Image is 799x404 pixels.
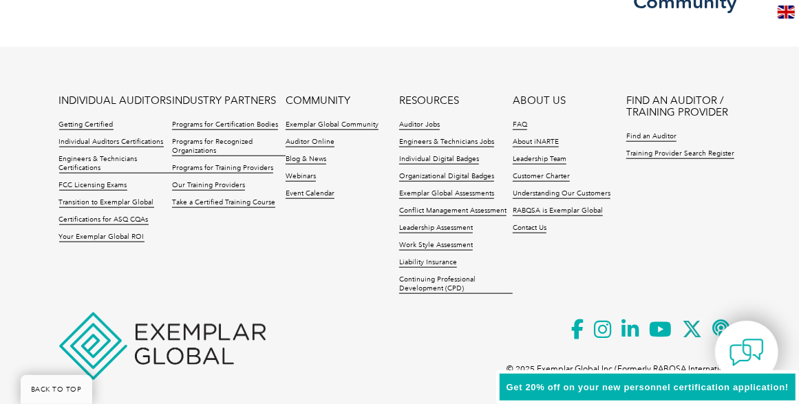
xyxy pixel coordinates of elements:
[399,224,473,233] a: Leadership Assessment
[399,155,479,164] a: Individual Digital Badges
[172,181,245,191] a: Our Training Providers
[729,335,764,370] img: contact-chat.png
[172,138,286,156] a: Programs for Recognized Organizations
[513,224,546,233] a: Contact Us
[626,149,734,159] a: Training Provider Search Register
[59,181,127,191] a: FCC Licensing Exams
[778,6,795,19] img: en
[399,258,457,268] a: Liability Insurance
[286,189,334,199] a: Event Calendar
[59,155,173,173] a: Engineers & Technicians Certifications
[399,138,494,147] a: Engineers & Technicians Jobs
[172,164,273,173] a: Programs for Training Providers
[513,206,603,216] a: RABQSA is Exemplar Global
[172,95,276,107] a: INDUSTRY PARTNERS
[59,138,164,147] a: Individual Auditors Certifications
[399,241,473,251] a: Work Style Assessment
[399,95,459,107] a: RESOURCES
[513,138,559,147] a: About iNARTE
[399,275,513,294] a: Continuing Professional Development (CPD)
[626,132,677,142] a: Find an Auditor
[399,172,494,182] a: Organizational Digital Badges
[21,375,92,404] a: BACK TO TOP
[59,95,172,107] a: INDIVIDUAL AUDITORS
[59,215,149,225] a: Certifications for ASQ CQAs
[172,120,278,130] a: Programs for Certification Bodies
[399,120,440,130] a: Auditor Jobs
[286,138,334,147] a: Auditor Online
[507,361,741,376] p: © 2025 Exemplar Global Inc (Formerly RABQSA International).
[286,120,379,130] a: Exemplar Global Community
[286,95,350,107] a: COMMUNITY
[513,95,566,107] a: ABOUT US
[513,155,566,164] a: Leadership Team
[59,312,266,380] img: Exemplar Global
[59,198,154,208] a: Transition to Exemplar Global
[513,189,610,199] a: Understanding Our Customers
[399,206,507,216] a: Conflict Management Assessment
[172,198,275,208] a: Take a Certified Training Course
[513,172,570,182] a: Customer Charter
[399,189,494,199] a: Exemplar Global Assessments
[286,155,326,164] a: Blog & News
[626,95,740,118] a: FIND AN AUDITOR / TRAINING PROVIDER
[513,120,527,130] a: FAQ
[286,172,316,182] a: Webinars
[507,382,789,392] span: Get 20% off on your new personnel certification application!
[59,233,145,242] a: Your Exemplar Global ROI
[59,120,114,130] a: Getting Certified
